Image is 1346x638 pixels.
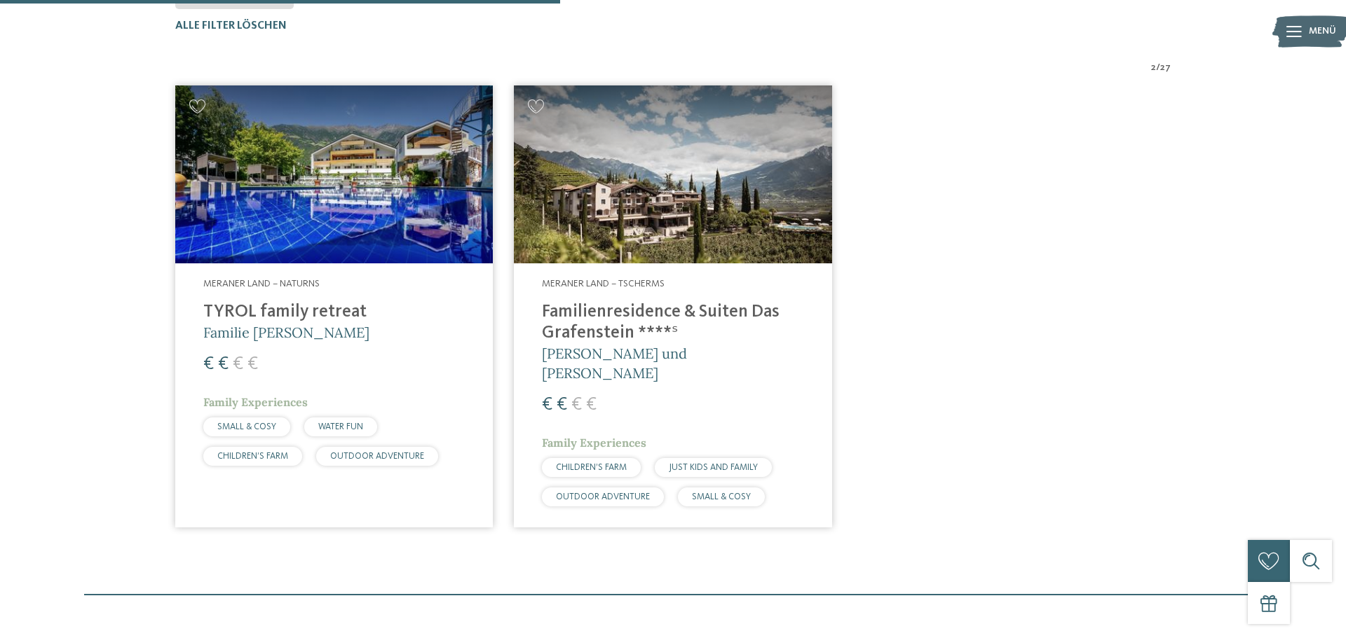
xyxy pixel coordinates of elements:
span: € [571,396,582,414]
span: OUTDOOR ADVENTURE [330,452,424,461]
h4: TYROL family retreat [203,302,465,323]
span: € [203,355,214,373]
a: Familienhotels gesucht? Hier findet ihr die besten! Meraner Land – Tscherms Familienresidence & S... [514,85,831,527]
span: € [542,396,552,414]
span: Family Experiences [203,395,308,409]
span: Family Experiences [542,436,646,450]
span: JUST KIDS AND FAMILY [669,463,758,472]
span: OUTDOOR ADVENTURE [556,492,650,501]
span: SMALL & COSY [217,422,276,431]
span: SMALL & COSY [692,492,751,501]
span: Familie [PERSON_NAME] [203,324,369,341]
span: [PERSON_NAME] und [PERSON_NAME] [542,345,687,382]
a: Familienhotels gesucht? Hier findet ihr die besten! Meraner Land – Naturns TYROL family retreat F... [175,85,493,527]
span: CHILDREN’S FARM [217,452,288,461]
span: / [1156,61,1160,75]
span: € [233,355,243,373]
span: Meraner Land – Tscherms [542,279,665,289]
span: € [218,355,229,373]
img: Familienhotels gesucht? Hier findet ihr die besten! [514,85,831,264]
span: 2 [1151,61,1156,75]
span: Alle Filter löschen [175,20,287,32]
span: € [557,396,567,414]
img: Familien Wellness Residence Tyrol **** [175,85,493,264]
span: CHILDREN’S FARM [556,463,627,472]
span: € [586,396,597,414]
h4: Familienresidence & Suiten Das Grafenstein ****ˢ [542,302,803,344]
span: € [247,355,258,373]
span: WATER FUN [318,422,363,431]
span: Meraner Land – Naturns [203,279,320,289]
span: 27 [1160,61,1171,75]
